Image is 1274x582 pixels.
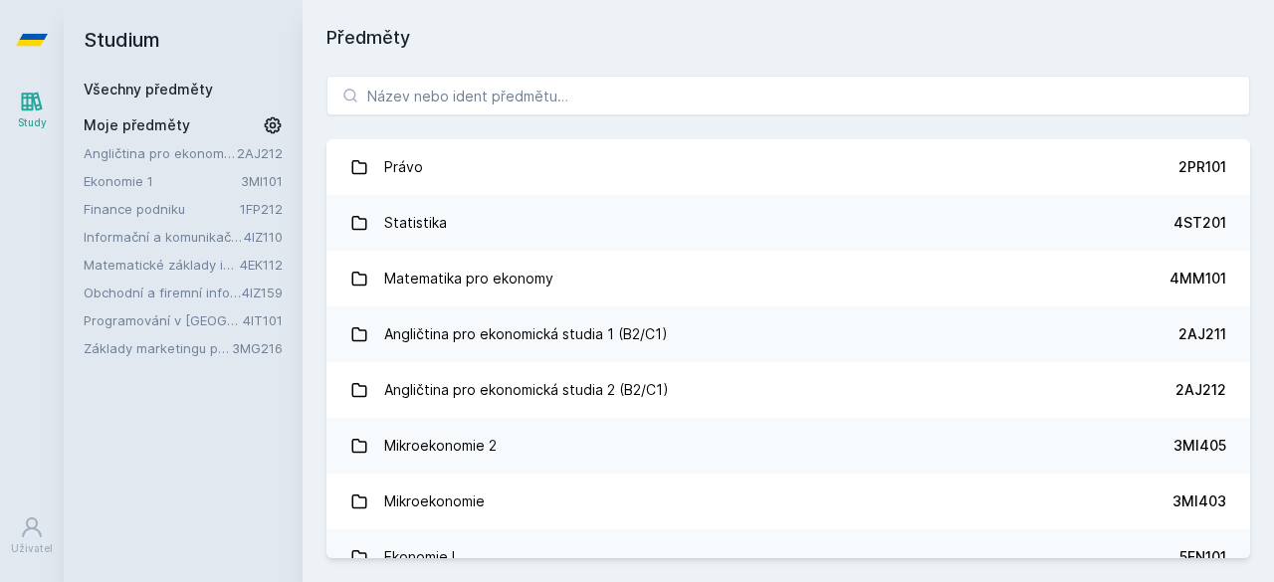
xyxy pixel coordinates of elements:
[243,312,283,328] a: 4IT101
[1179,547,1226,567] div: 5EN101
[326,195,1250,251] a: Statistika 4ST201
[1172,491,1226,511] div: 3MI403
[384,259,553,298] div: Matematika pro ekonomy
[84,310,243,330] a: Programování v [GEOGRAPHIC_DATA]
[240,201,283,217] a: 1FP212
[326,24,1250,52] h1: Předměty
[384,482,485,521] div: Mikroekonomie
[4,505,60,566] a: Uživatel
[384,537,459,577] div: Ekonomie I.
[84,171,241,191] a: Ekonomie 1
[384,203,447,243] div: Statistika
[326,362,1250,418] a: Angličtina pro ekonomická studia 2 (B2/C1) 2AJ212
[326,474,1250,529] a: Mikroekonomie 3MI403
[84,81,213,97] a: Všechny předměty
[384,426,497,466] div: Mikroekonomie 2
[1169,269,1226,289] div: 4MM101
[384,370,669,410] div: Angličtina pro ekonomická studia 2 (B2/C1)
[84,255,240,275] a: Matematické základy informatiky
[237,145,283,161] a: 2AJ212
[11,541,53,556] div: Uživatel
[1178,324,1226,344] div: 2AJ211
[1173,436,1226,456] div: 3MI405
[326,306,1250,362] a: Angličtina pro ekonomická studia 1 (B2/C1) 2AJ211
[84,227,244,247] a: Informační a komunikační technologie
[84,143,237,163] a: Angličtina pro ekonomická studia 2 (B2/C1)
[326,251,1250,306] a: Matematika pro ekonomy 4MM101
[84,338,232,358] a: Základy marketingu pro informatiky a statistiky
[84,199,240,219] a: Finance podniku
[326,418,1250,474] a: Mikroekonomie 2 3MI405
[244,229,283,245] a: 4IZ110
[18,115,47,130] div: Study
[84,115,190,135] span: Moje předměty
[242,285,283,300] a: 4IZ159
[384,147,423,187] div: Právo
[241,173,283,189] a: 3MI101
[1175,380,1226,400] div: 2AJ212
[1178,157,1226,177] div: 2PR101
[232,340,283,356] a: 3MG216
[240,257,283,273] a: 4EK112
[326,76,1250,115] input: Název nebo ident předmětu…
[1173,213,1226,233] div: 4ST201
[326,139,1250,195] a: Právo 2PR101
[84,283,242,302] a: Obchodní a firemní informace
[4,80,60,140] a: Study
[384,314,668,354] div: Angličtina pro ekonomická studia 1 (B2/C1)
